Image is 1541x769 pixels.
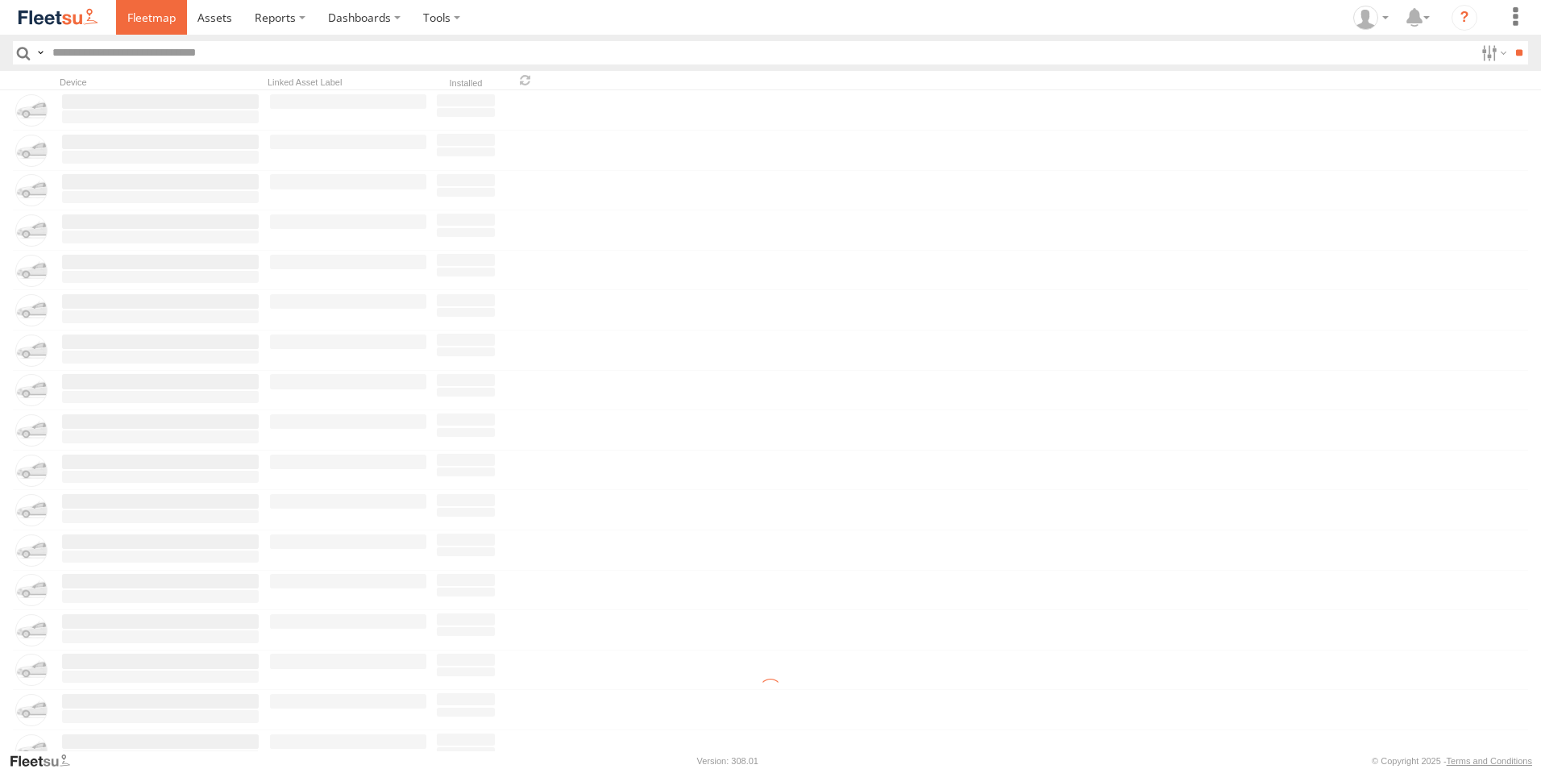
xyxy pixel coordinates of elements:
div: Device [60,77,261,88]
label: Search Filter Options [1475,41,1510,64]
span: Refresh [516,73,535,88]
label: Search Query [34,41,47,64]
i: ? [1452,5,1477,31]
div: Version: 308.01 [697,756,758,766]
a: Visit our Website [9,753,83,769]
a: Terms and Conditions [1447,756,1532,766]
div: Installed [435,80,496,88]
img: fleetsu-logo-horizontal.svg [16,6,100,28]
div: Taylor Hager [1348,6,1394,30]
div: Linked Asset Label [268,77,429,88]
div: © Copyright 2025 - [1372,756,1532,766]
